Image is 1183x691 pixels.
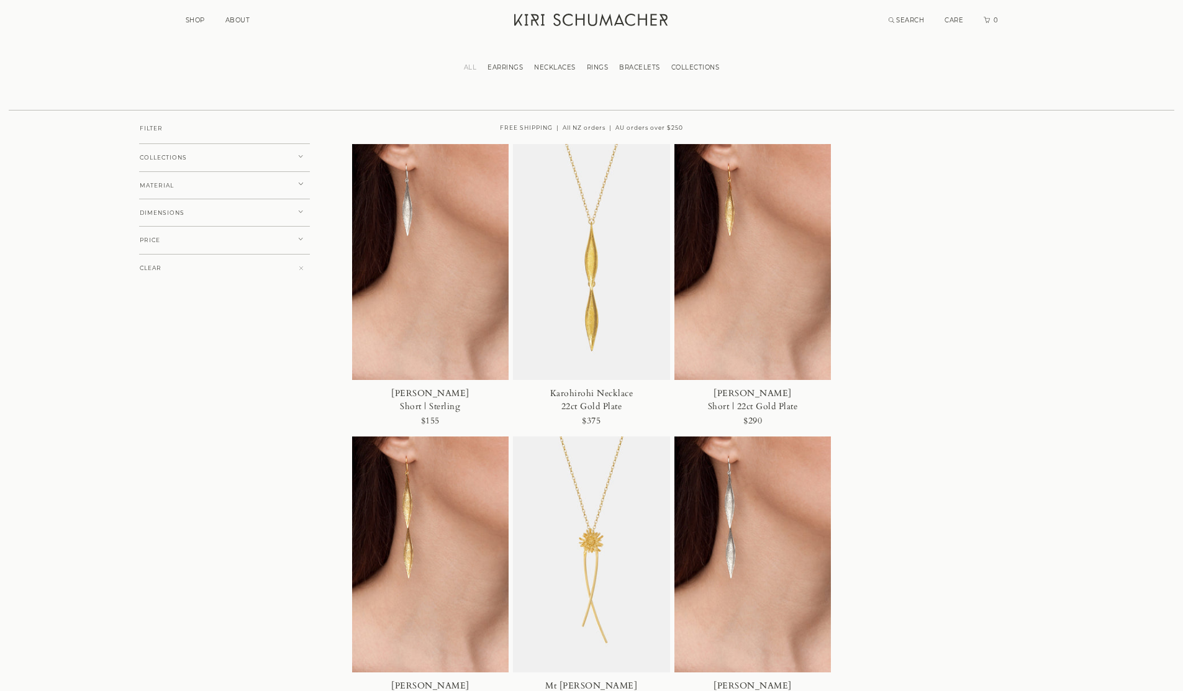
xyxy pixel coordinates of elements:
a: [PERSON_NAME]Short | Sterling$155 [352,144,509,436]
span: FILTER [140,125,163,132]
a: [PERSON_NAME]Short | 22ct Gold Plate$290 [674,144,832,436]
span: 0 [992,16,999,24]
button: COLLECTIONS [139,143,310,172]
span: CLEAR [140,265,161,271]
a: CARE [945,16,963,24]
button: CLEAR [139,254,310,282]
span: DIMENSIONS [140,210,184,216]
a: Search [889,16,925,24]
a: NECKLACES [528,63,581,71]
a: BRACELETS [614,63,666,71]
div: Karohirohi Necklace 22ct Gold Plate [542,387,642,413]
button: MATERIAL [139,171,310,200]
div: FREE SHIPPING | All NZ orders | AU orders over $250 [352,109,832,144]
a: EARRINGS [482,63,528,71]
div: $155 [421,413,440,430]
a: Kiri Schumacher Home [507,6,678,37]
button: PRICE [139,226,310,255]
div: [PERSON_NAME] Short | Sterling [380,387,481,413]
img: Mt Cook Lily Necklace Stem | 22ct Gold Plate [513,436,670,672]
a: RINGS [581,63,614,71]
button: DIMENSIONS [139,199,310,227]
span: MATERIAL [140,183,174,189]
span: PRICE [140,237,160,243]
span: COLLECTIONS [140,155,187,161]
a: SHOP [186,16,205,24]
a: ALL [458,63,483,71]
a: COLLECTIONS [666,63,725,71]
a: Karohirohi Necklace22ct Gold Plate$375 [513,144,670,436]
div: [PERSON_NAME] Short | 22ct Gold Plate [702,387,803,413]
a: Cart [984,16,999,24]
img: Karohirohi Necklace 22ct Gold Plate [513,144,670,380]
div: $290 [743,413,762,430]
a: ABOUT [225,16,250,24]
span: SEARCH [896,16,924,24]
div: $375 [582,413,601,430]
